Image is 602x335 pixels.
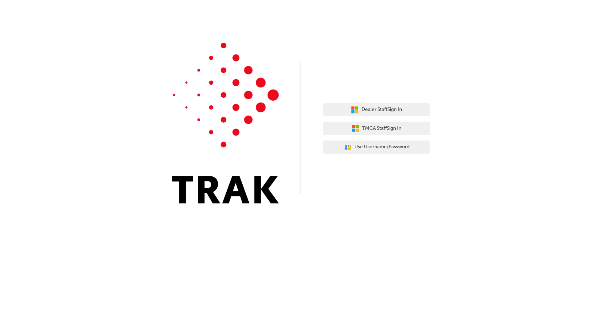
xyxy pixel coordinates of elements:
button: TMCA StaffSign In [323,122,430,135]
span: Dealer Staff Sign In [361,106,402,114]
span: TMCA Staff Sign In [362,124,401,133]
span: Use Username/Password [354,143,410,151]
img: Trak [172,43,279,203]
button: Use Username/Password [323,140,430,154]
button: Dealer StaffSign In [323,103,430,117]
